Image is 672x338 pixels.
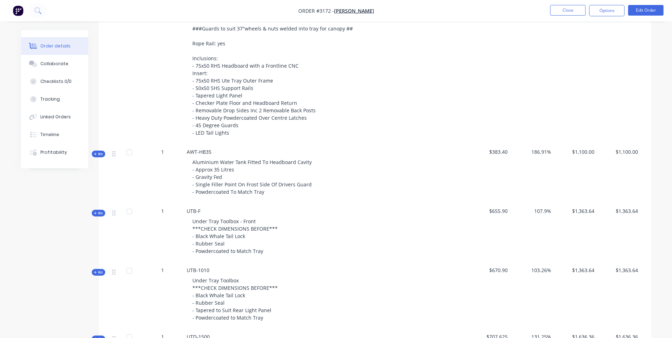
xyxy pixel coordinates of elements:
div: Linked Orders [40,114,71,120]
span: 1 [161,266,164,274]
span: Kit [94,151,103,157]
button: Timeline [21,126,88,143]
button: Kit [92,210,105,216]
span: UTB-F [187,208,201,214]
span: $1,363.64 [557,266,595,274]
span: 186.91% [513,148,551,156]
span: $1,363.64 [600,266,638,274]
span: $655.90 [470,207,508,215]
span: Under Tray Toolbox ***CHECK DIMENSIONS BEFORE*** - Black Whale Tail Lock - Rubber Seal - Tapered ... [192,277,278,321]
span: 1 [161,148,164,156]
button: Profitability [21,143,88,161]
span: $1,363.64 [557,207,595,215]
span: Under Tray Toolbox - Front ***CHECK DIMENSIONS BEFORE*** - Black Whale Tail Lock - Rubber Seal - ... [192,218,278,254]
button: Tracking [21,90,88,108]
button: Edit Order [628,5,663,16]
img: Factory [13,5,23,16]
span: 103.26% [513,266,551,274]
span: 107.9% [513,207,551,215]
div: Tracking [40,96,60,102]
span: Kit [94,270,103,275]
span: $383.40 [470,148,508,156]
button: Collaborate [21,55,88,73]
a: [PERSON_NAME] [334,7,374,14]
span: $1,100.00 [600,148,638,156]
button: Kit [92,151,105,157]
span: Kit [94,210,103,216]
div: Order details [40,43,70,49]
button: Kit [92,269,105,276]
button: Order details [21,37,88,55]
span: $1,100.00 [557,148,595,156]
span: 1 [161,207,164,215]
span: UTB-1010 [187,267,209,274]
div: Checklists 0/0 [40,78,72,85]
span: $1,363.64 [600,207,638,215]
button: Options [589,5,625,16]
div: Timeline [40,131,59,138]
span: AWT-HB35 [187,148,211,155]
button: Checklists 0/0 [21,73,88,90]
div: Profitability [40,149,67,156]
button: Linked Orders [21,108,88,126]
span: $670.90 [470,266,508,274]
button: Close [550,5,586,16]
span: Order #3172 - [298,7,334,14]
span: Aluminium Water Tank Fitted To Headboard Cavity - Approx 35 Litres - Gravity Fed - Single Filler ... [192,159,312,195]
div: Collaborate [40,61,68,67]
